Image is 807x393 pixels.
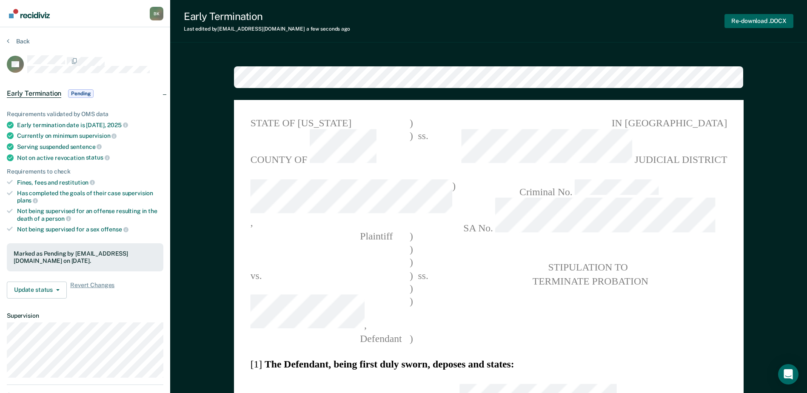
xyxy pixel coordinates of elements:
span: ) [410,295,413,332]
span: ) [410,269,413,282]
span: offense [101,226,128,233]
span: STATE OF [US_STATE] [250,117,409,130]
div: Last edited by [EMAIL_ADDRESS][DOMAIN_NAME] [184,26,350,32]
div: Not on active revocation [17,154,163,162]
span: supervision [79,132,117,139]
button: Update status [7,282,67,299]
span: ss. [413,130,433,167]
dt: Supervision [7,312,163,319]
div: Requirements validated by OMS data [7,111,163,118]
span: ) [410,117,413,130]
span: , [250,295,409,332]
div: Early termination date is [DATE], [17,121,163,129]
span: plans [17,197,38,204]
span: ss. [413,269,433,282]
div: Early Termination [184,10,350,23]
span: Plaintiff [250,231,393,242]
section: [1] [250,358,727,371]
div: B K [150,7,163,20]
pre: STIPULATION TO TERMINATE PROBATION [451,261,727,287]
button: Back [7,37,30,45]
span: Pending [68,89,94,98]
span: a few seconds ago [306,26,350,32]
span: ) [410,332,413,345]
span: status [86,154,110,161]
span: Criminal No. [451,179,727,198]
div: Not being supervised for an offense resulting in the death of a [17,208,163,222]
div: Has completed the goals of their case supervision [17,190,163,204]
span: IN [GEOGRAPHIC_DATA] [451,117,727,130]
span: ) [410,256,413,269]
span: JUDICIAL DISTRICT [451,130,727,167]
span: ) [410,229,413,242]
button: Profile dropdown button [150,7,163,20]
span: ) [410,282,413,295]
span: sentence [70,143,102,150]
div: Serving suspended [17,143,163,151]
div: Not being supervised for a sex [17,225,163,233]
span: , [250,179,452,229]
span: COUNTY OF [250,130,409,167]
span: restitution [59,179,95,186]
div: Open Intercom Messenger [778,364,798,384]
span: ) [410,130,413,167]
span: Early Termination [7,89,61,98]
div: Fines, fees and [17,179,163,186]
span: Defendant [250,333,402,344]
strong: The Defendant, being first duly sworn, deposes and states: [265,359,514,370]
span: person [46,215,71,222]
div: Requirements to check [7,168,163,175]
div: Currently on minimum [17,132,163,140]
div: Marked as Pending by [EMAIL_ADDRESS][DOMAIN_NAME] on [DATE]. [14,250,157,265]
span: Revert Changes [70,282,114,299]
span: ) [410,242,413,256]
span: vs. [250,270,262,281]
span: 2025 [107,122,128,128]
button: Re-download .DOCX [724,14,793,28]
span: SA No. [451,198,727,235]
img: Recidiviz [9,9,50,18]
